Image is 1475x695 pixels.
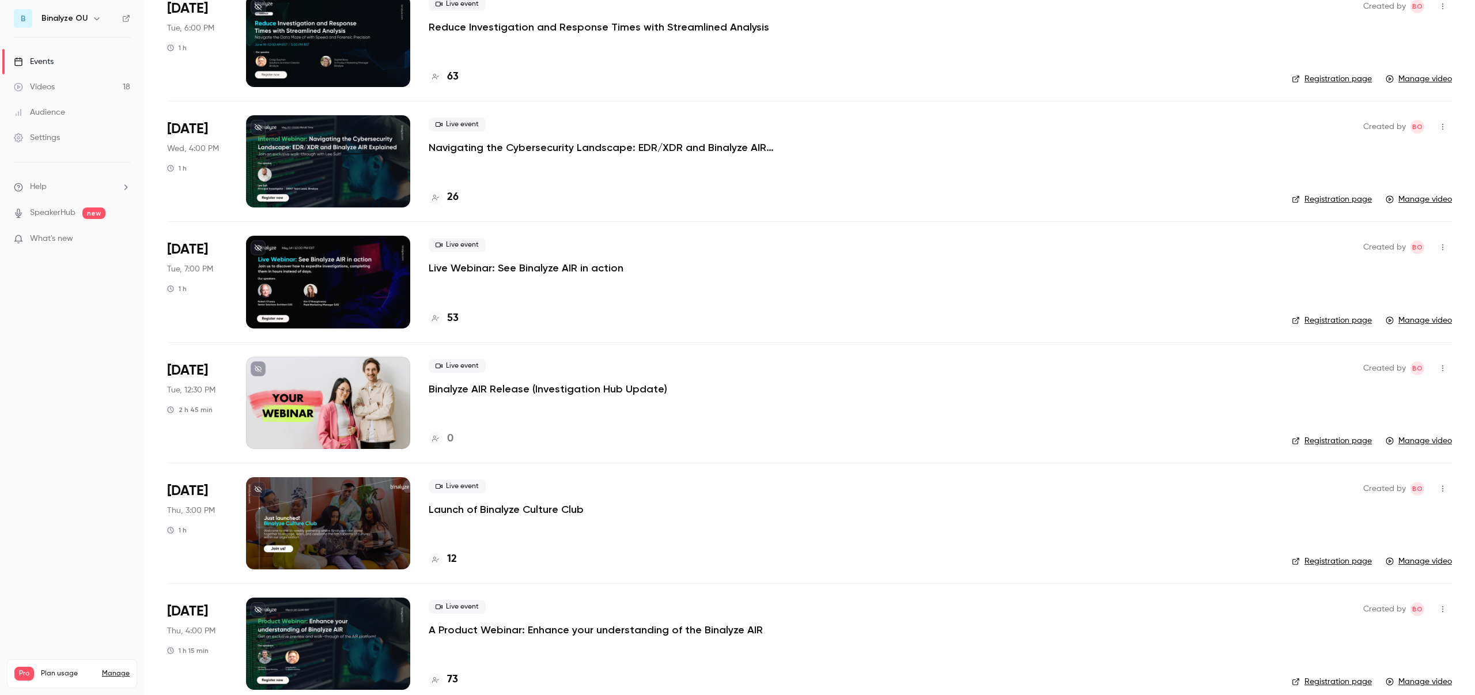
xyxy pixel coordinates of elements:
div: 2 h 45 min [167,405,213,414]
span: Created by [1363,361,1406,375]
div: 1 h [167,526,187,535]
a: Live Webinar: See Binalyze AIR in action [429,261,623,275]
a: A Product Webinar: Enhance your understanding of the Binalyze AIR [429,623,763,637]
div: Videos [14,81,55,93]
a: 0 [429,431,453,447]
a: Registration page [1292,556,1372,567]
span: B [21,13,26,25]
span: Created by [1363,240,1406,254]
h4: 12 [447,552,457,567]
span: BO [1412,482,1423,496]
a: Manage video [1386,194,1452,205]
a: Registration page [1292,315,1372,326]
a: Manage video [1386,315,1452,326]
a: Launch of Binalyze Culture Club [429,503,584,516]
h4: 73 [447,672,458,688]
h4: 53 [447,311,459,326]
span: [DATE] [167,240,208,259]
div: May 14 Tue, 7:00 PM (Europe/Sarajevo) [167,236,228,328]
a: Registration page [1292,73,1372,85]
a: Reduce Investigation and Response Times with Streamlined Analysis [429,20,769,34]
a: Binalyze AIR Release (Investigation Hub Update) [429,382,667,396]
span: Binalyze OU [1410,240,1424,254]
span: Binalyze OU [1410,361,1424,375]
span: new [82,207,105,219]
h6: Binalyze OU [41,13,88,24]
div: Audience [14,107,65,118]
span: [DATE] [167,602,208,621]
span: Tue, 6:00 PM [167,22,214,34]
span: Created by [1363,120,1406,134]
span: Help [30,181,47,193]
div: 1 h [167,43,187,52]
span: Tue, 12:30 PM [167,384,215,396]
a: Manage video [1386,556,1452,567]
a: Registration page [1292,435,1372,447]
a: Manage [102,669,130,678]
a: Manage video [1386,73,1452,85]
span: BO [1412,120,1423,134]
span: Created by [1363,482,1406,496]
a: 26 [429,190,459,205]
span: [DATE] [167,482,208,500]
div: May 22 Wed, 4:00 PM (Europe/Sarajevo) [167,115,228,207]
div: 1 h 15 min [167,646,209,655]
h4: 63 [447,69,459,85]
a: 73 [429,672,458,688]
span: Live event [429,600,486,614]
a: Manage video [1386,676,1452,688]
span: Live event [429,118,486,131]
span: BO [1412,361,1423,375]
iframe: Noticeable Trigger [116,234,130,244]
span: Binalyze OU [1410,120,1424,134]
h4: 26 [447,190,459,205]
div: Settings [14,132,60,143]
span: Thu, 4:00 PM [167,625,215,637]
div: 1 h [167,284,187,293]
span: [DATE] [167,361,208,380]
div: Mar 21 Thu, 3:00 PM (Europe/Sarajevo) [167,477,228,569]
span: Created by [1363,602,1406,616]
div: May 7 Tue, 1:30 PM (Europe/Istanbul) [167,357,228,449]
span: Pro [14,667,34,681]
span: Live event [429,479,486,493]
span: Binalyze OU [1410,482,1424,496]
span: Live event [429,359,486,373]
a: 12 [429,552,457,567]
span: Wed, 4:00 PM [167,143,219,154]
a: Manage video [1386,435,1452,447]
span: BO [1412,240,1423,254]
a: Registration page [1292,194,1372,205]
div: 1 h [167,164,187,173]
span: Plan usage [41,669,95,678]
a: Registration page [1292,676,1372,688]
li: help-dropdown-opener [14,181,130,193]
a: SpeakerHub [30,207,75,219]
span: BO [1412,602,1423,616]
span: Tue, 7:00 PM [167,263,213,275]
a: 63 [429,69,459,85]
span: [DATE] [167,120,208,138]
span: Thu, 3:00 PM [167,505,215,516]
div: Events [14,56,54,67]
div: Mar 14 Thu, 11:00 AM (America/New York) [167,598,228,690]
span: Live event [429,238,486,252]
span: Binalyze OU [1410,602,1424,616]
h4: 0 [447,431,453,447]
a: 53 [429,311,459,326]
a: Navigating the Cybersecurity Landscape: EDR/XDR and Binalyze AIR Explained [429,141,774,154]
span: What's new [30,233,73,245]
